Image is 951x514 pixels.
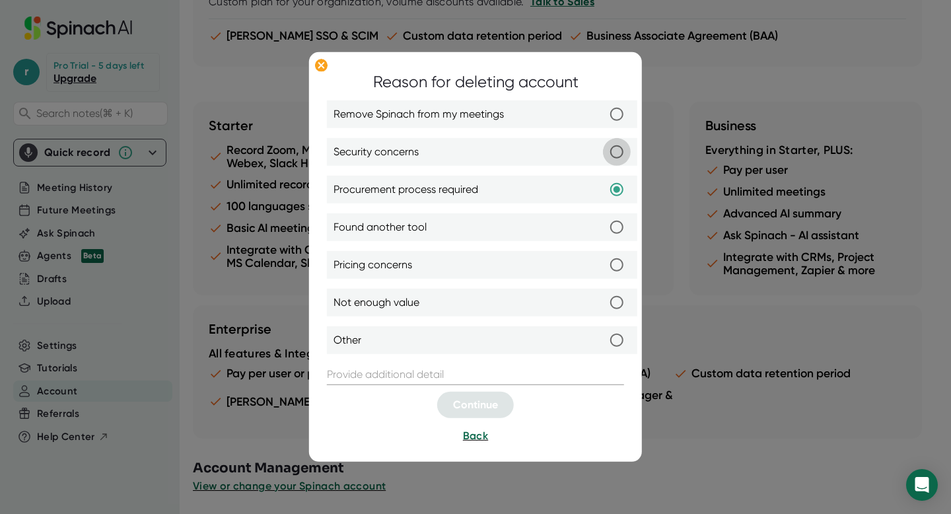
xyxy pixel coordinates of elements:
[327,364,624,385] input: Provide additional detail
[334,257,412,273] span: Pricing concerns
[334,106,504,122] span: Remove Spinach from my meetings
[906,469,938,501] div: Open Intercom Messenger
[463,429,488,442] span: Back
[463,428,488,444] button: Back
[334,295,419,311] span: Not enough value
[373,70,579,94] div: Reason for deleting account
[334,182,478,198] span: Procurement process required
[334,144,419,160] span: Security concerns
[334,219,427,235] span: Found another tool
[334,332,361,348] span: Other
[437,392,514,418] button: Continue
[453,398,498,411] span: Continue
